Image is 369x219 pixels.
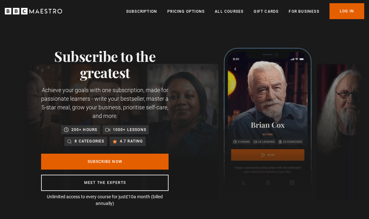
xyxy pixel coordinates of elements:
[41,48,169,81] h1: Subscribe to the greatest
[215,8,243,15] a: All Courses
[126,3,364,19] nav: Primary
[75,138,104,144] p: 8 categories
[71,127,98,133] p: 200+ hours
[167,8,205,15] a: Pricing Options
[126,194,134,199] span: £10
[41,154,169,170] a: Subscribe Now
[41,175,169,191] a: Meet the experts
[5,6,62,16] svg: BBC Maestro
[41,193,169,207] p: Unlimited access to every course for just a month (billed annually)
[126,8,157,15] a: Subscription
[113,127,147,133] p: 1000+ lessons
[254,8,279,15] a: Gift Cards
[289,8,319,15] a: For business
[41,86,169,120] p: Achieve your goals with one subscription, made for passionate learners - write your bestseller, m...
[329,3,364,19] a: Log In
[120,138,143,144] p: 4.7 rating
